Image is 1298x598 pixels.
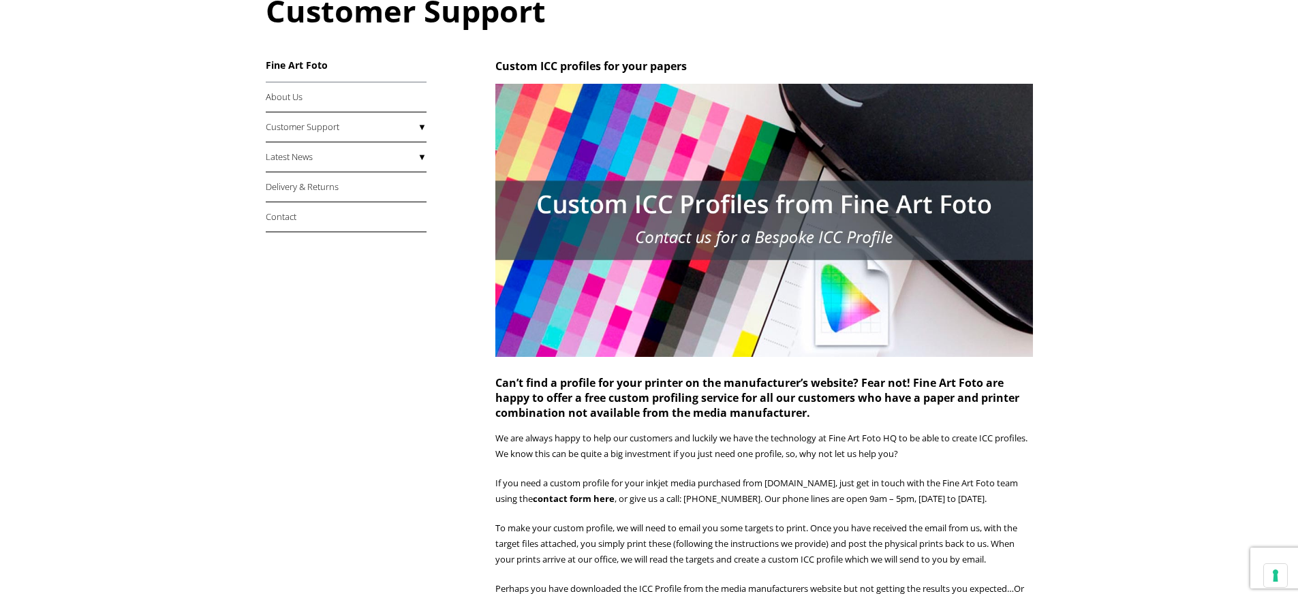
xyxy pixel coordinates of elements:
a: Delivery & Returns [266,172,427,202]
a: Latest News [266,142,427,172]
h3: Fine Art Foto [266,59,427,72]
h2: Can’t find a profile for your printer on the manufacturer’s website? Fear not! Fine Art Foto are ... [495,375,1032,420]
p: We are always happy to help our customers and luckily we have the technology at Fine Art Foto HQ ... [495,430,1032,462]
a: Contact [266,202,427,232]
p: To make your custom profile, we will need to email you some targets to print. Once you have recei... [495,520,1032,567]
a: Customer Support [266,112,427,142]
button: Your consent preferences for tracking technologies [1264,564,1287,587]
img: Custom ICC Profiles For Your Papers [495,84,1032,357]
p: If you need a custom profile for your inkjet media purchased from [DOMAIN_NAME], just get in touc... [495,475,1032,507]
a: contact form here [533,492,615,505]
a: About Us [266,82,427,112]
h2: Custom ICC profiles for your papers [495,59,1032,74]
